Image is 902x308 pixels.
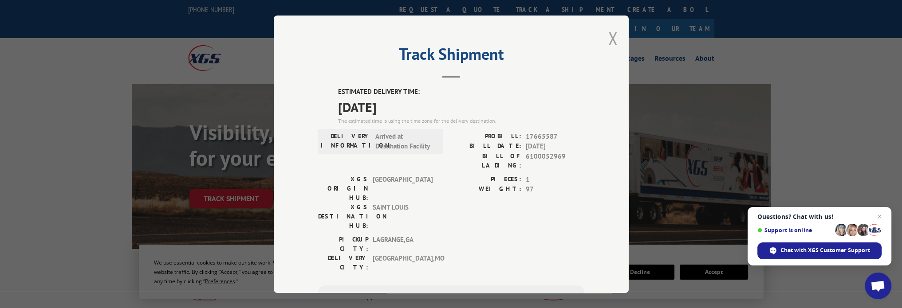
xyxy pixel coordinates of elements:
span: Support is online [757,227,832,234]
label: BILL OF LADING: [451,151,521,170]
label: DELIVERY INFORMATION: [321,131,371,151]
div: The estimated time is using the time zone for the delivery destination. [338,117,584,125]
span: LAGRANGE , GA [373,234,433,253]
span: SAINT LOUIS [373,202,433,230]
span: Questions? Chat with us! [757,213,882,220]
span: [DATE] [526,141,584,152]
span: [DATE] [338,97,584,117]
span: [GEOGRAPHIC_DATA] [373,174,433,202]
div: Open chat [865,273,891,299]
span: 97 [526,184,584,195]
label: PIECES: [451,174,521,184]
label: PICKUP CITY: [318,234,368,253]
span: Chat with XGS Customer Support [780,246,870,254]
label: PROBILL: [451,131,521,141]
span: Close chat [874,211,885,222]
span: [GEOGRAPHIC_DATA] , MO [373,253,433,272]
label: XGS ORIGIN HUB: [318,174,368,202]
button: Close modal [608,27,618,50]
span: 1 [526,174,584,184]
h2: Track Shipment [318,48,584,65]
label: DELIVERY CITY: [318,253,368,272]
span: 17665587 [526,131,584,141]
label: XGS DESTINATION HUB: [318,202,368,230]
label: WEIGHT: [451,184,521,195]
span: Arrived at Destination Facility [375,131,435,151]
div: Chat with XGS Customer Support [757,242,882,259]
span: 6100052969 [526,151,584,170]
label: ESTIMATED DELIVERY TIME: [338,87,584,97]
label: BILL DATE: [451,141,521,152]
